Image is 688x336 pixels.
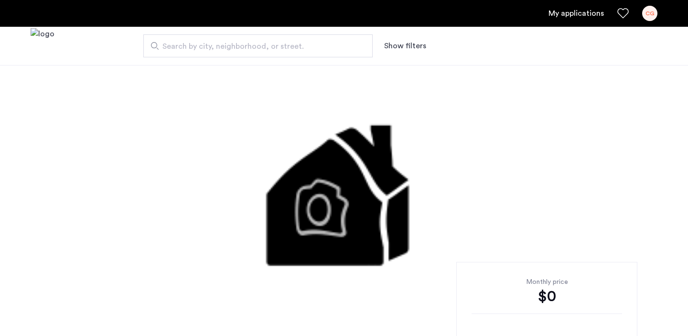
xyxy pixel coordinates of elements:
span: Search by city, neighborhood, or street. [162,41,346,52]
div: CG [642,6,657,21]
img: logo [31,28,54,64]
div: Monthly price [472,277,622,287]
button: Show or hide filters [384,40,426,52]
div: $0 [472,287,622,306]
a: Cazamio logo [31,28,54,64]
input: Apartment Search [143,34,373,57]
a: Favorites [617,8,629,19]
a: My application [548,8,604,19]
